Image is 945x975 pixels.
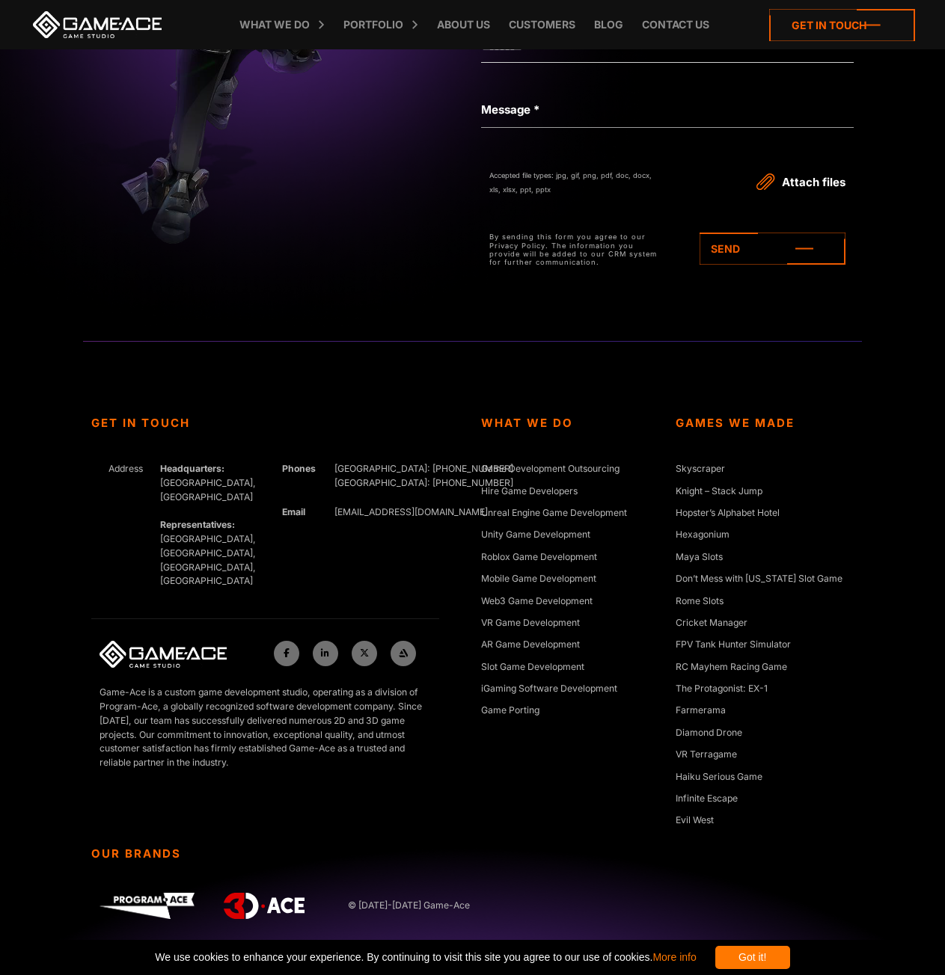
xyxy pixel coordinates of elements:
a: Web3 Game Development [481,594,593,609]
a: Skyscraper [676,462,725,477]
a: The Protagonist: EX-1 [676,682,768,697]
span: We use cookies to enhance your experience. By continuing to visit this site you agree to our use ... [155,946,696,969]
span: © [DATE]-[DATE] Game-Ace [348,899,456,913]
p: Game-Ace is a custom game development studio, operating as a division of Program-Ace, a globally ... [100,686,430,770]
a: Unreal Engine Game Development [481,506,627,521]
a: Haiku Serious Game [676,770,762,785]
img: Game-Ace Logo [100,641,227,668]
a: Hexagonium [676,528,730,543]
div: [GEOGRAPHIC_DATA], [GEOGRAPHIC_DATA] [GEOGRAPHIC_DATA], [GEOGRAPHIC_DATA], [GEOGRAPHIC_DATA], [GE... [152,462,257,588]
img: Program-Ace [100,893,195,919]
a: Diamond Drone [676,726,742,741]
a: VR Game Development [481,616,580,631]
a: Cricket Manager [676,616,747,631]
strong: Games We Made [676,416,854,431]
a: FPV Tank Hunter Simulator [676,638,791,653]
a: Get in touch [769,9,915,41]
label: Message * [481,101,539,119]
a: Hire Game Developers [481,485,578,499]
strong: What We Do [481,416,659,431]
a: Evil West [676,813,714,828]
a: Hopster’s Alphabet Hotel [676,506,780,521]
strong: Our Brands [91,847,464,861]
a: Slot Game Development [481,660,584,675]
a: [EMAIL_ADDRESS][DOMAIN_NAME] [334,506,488,517]
span: Attach files [782,175,845,189]
a: AR Game Development [481,638,580,653]
a: Mobile Game Development [481,572,596,587]
a: Rome Slots [676,594,724,609]
a: Unity Game Development [481,528,590,543]
span: [GEOGRAPHIC_DATA]: [PHONE_NUMBER] [334,477,513,488]
a: Attach files [760,169,845,191]
a: Infinite Escape [676,792,738,807]
strong: Email [282,506,305,517]
span: Address [108,463,143,474]
a: Send [700,233,845,265]
span: [GEOGRAPHIC_DATA]: [PHONE_NUMBER] [334,463,513,474]
strong: Representatives: [160,519,235,530]
a: Roblox Game Development [481,550,597,565]
a: VR Terragame [676,748,737,763]
strong: Headquarters: [160,463,224,474]
strong: Phones [282,463,316,474]
a: More info [652,951,696,963]
a: iGaming Software Development [481,682,617,697]
p: By sending this form you agree to our Privacy Policy. The information you provide will be added t... [489,233,659,266]
a: Don’t Mess with [US_STATE] Slot Game [676,572,842,587]
a: Knight – Stack Jump [676,485,762,499]
a: Game Porting [481,704,539,719]
img: 3D-Ace [224,893,305,919]
div: Got it! [715,946,790,969]
a: Farmerama [676,704,726,719]
a: RC Mayhem Racing Game [676,660,787,675]
a: Maya Slots [676,550,723,565]
strong: Get In Touch [91,416,439,431]
div: Accepted file types: jpg, gif, png, pdf, doc, docx, xls, xlsx, ppt, pptx [489,169,659,197]
a: Game Development Outsourcing [481,462,620,477]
